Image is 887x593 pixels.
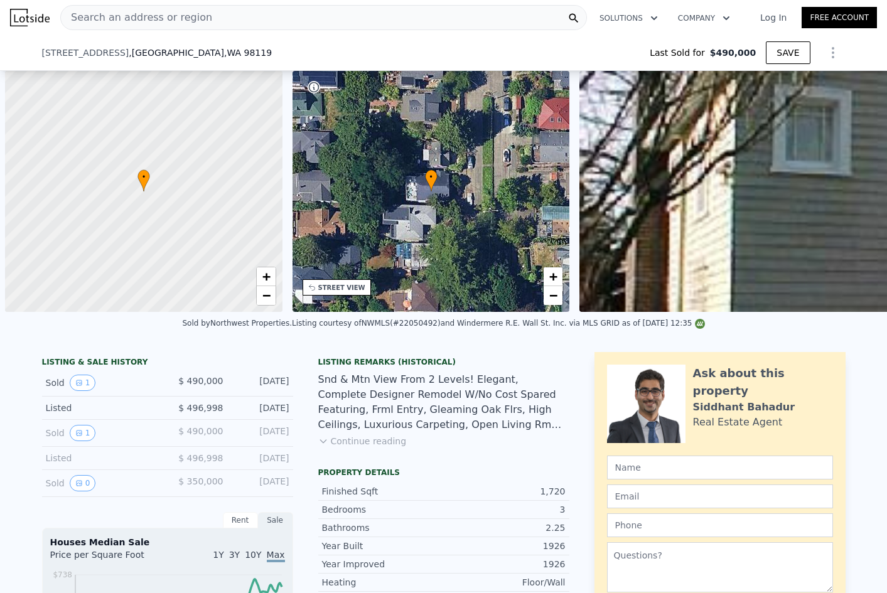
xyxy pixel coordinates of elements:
input: Email [607,484,833,508]
span: • [425,171,438,183]
a: Zoom in [544,267,562,286]
a: Zoom in [257,267,276,286]
span: + [549,269,557,284]
span: 3Y [229,550,240,560]
div: Finished Sqft [322,485,444,498]
div: Heating [322,576,444,589]
div: • [137,169,150,191]
div: STREET VIEW [318,283,365,292]
div: 3 [444,503,566,516]
div: Real Estate Agent [693,415,783,430]
div: Sale [258,512,293,528]
div: Snd & Mtn View From 2 Levels! Elegant, Complete Designer Remodel W/No Cost Spared Featuring, Frml... [318,372,569,432]
span: 10Y [245,550,261,560]
div: Year Improved [322,558,444,570]
div: Sold by Northwest Properties . [183,319,292,328]
a: Log In [745,11,802,24]
div: Ask about this property [693,365,833,400]
div: Siddhant Bahadur [693,400,795,415]
span: $ 496,998 [178,403,223,413]
span: $ 496,998 [178,453,223,463]
div: Listing courtesy of NWMLS (#22050492) and Windermere R.E. Wall St. Inc. via MLS GRID as of [DATE]... [292,319,705,328]
span: + [262,269,270,284]
div: Price per Square Foot [50,548,168,569]
div: 1,720 [444,485,566,498]
img: Lotside [10,9,50,26]
div: Bathrooms [322,521,444,534]
a: Zoom out [544,286,562,305]
button: Continue reading [318,435,407,447]
span: Last Sold for [650,46,710,59]
span: − [549,287,557,303]
button: View historical data [70,375,96,391]
button: Company [668,7,740,29]
div: Sold [46,475,158,491]
a: Zoom out [257,286,276,305]
div: 1926 [444,540,566,552]
button: View historical data [70,425,96,441]
div: LISTING & SALE HISTORY [42,357,293,370]
div: Sold [46,375,158,391]
div: Year Built [322,540,444,552]
div: [DATE] [234,402,289,414]
input: Phone [607,513,833,537]
span: [STREET_ADDRESS] [42,46,129,59]
div: [DATE] [234,475,289,491]
span: $490,000 [710,46,756,59]
div: 2.25 [444,521,566,534]
div: [DATE] [234,425,289,441]
button: SAVE [766,41,810,64]
div: Sold [46,425,158,441]
div: Listed [46,452,158,464]
span: 1Y [213,550,223,560]
div: Listed [46,402,158,414]
span: • [137,171,150,183]
span: , [GEOGRAPHIC_DATA] [129,46,272,59]
button: View historical data [70,475,96,491]
span: $ 490,000 [178,376,223,386]
div: Houses Median Sale [50,536,285,548]
span: $ 490,000 [178,426,223,436]
input: Name [607,456,833,479]
img: NWMLS Logo [695,319,705,329]
span: − [262,287,270,303]
button: Solutions [589,7,668,29]
button: Show Options [820,40,846,65]
span: $ 350,000 [178,476,223,486]
div: Bedrooms [322,503,444,516]
a: Free Account [802,7,877,28]
span: Max [267,550,285,562]
span: , WA 98119 [224,48,272,58]
span: Search an address or region [61,10,212,25]
div: • [425,169,438,191]
div: 1926 [444,558,566,570]
div: Property details [318,467,569,478]
div: Floor/Wall [444,576,566,589]
div: Listing Remarks (Historical) [318,357,569,367]
div: [DATE] [234,375,289,391]
tspan: $738 [53,570,72,579]
div: Rent [223,512,258,528]
div: [DATE] [234,452,289,464]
